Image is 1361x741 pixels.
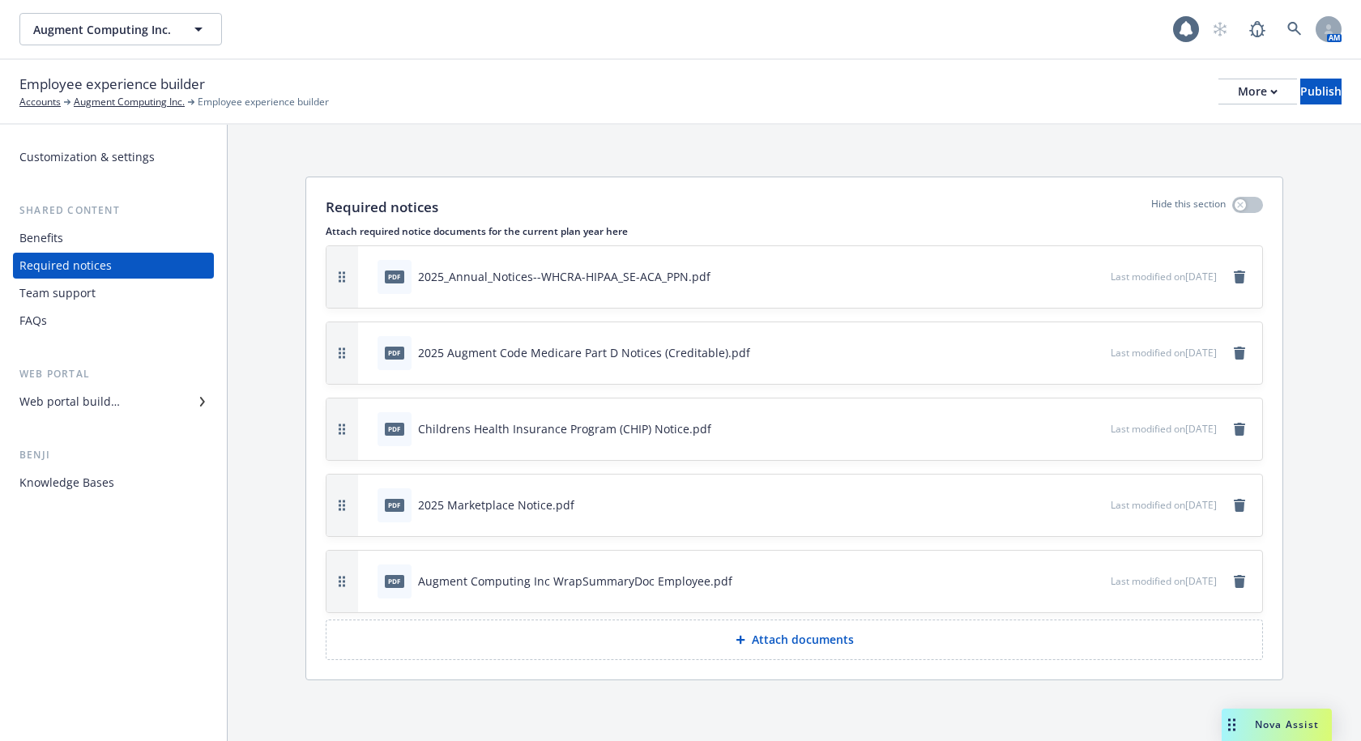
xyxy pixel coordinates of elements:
div: Required notices [19,253,112,279]
a: Customization & settings [13,144,214,170]
div: Benefits [19,225,63,251]
div: Web portal [13,366,214,382]
p: Required notices [326,197,438,218]
div: Web portal builder [19,389,120,415]
button: preview file [1090,420,1104,437]
button: preview file [1090,496,1104,513]
div: Knowledge Bases [19,470,114,496]
span: Last modified on [DATE] [1111,574,1217,588]
span: pdf [385,270,404,283]
button: preview file [1090,573,1104,590]
a: remove [1230,496,1249,515]
div: Publish [1300,79,1342,104]
a: Accounts [19,95,61,109]
span: Last modified on [DATE] [1111,270,1217,283]
a: FAQs [13,308,214,334]
span: Last modified on [DATE] [1111,422,1217,436]
div: Childrens Health Insurance Program (CHIP) Notice.pdf [418,420,711,437]
button: Nova Assist [1222,709,1332,741]
div: More [1238,79,1278,104]
a: remove [1230,343,1249,363]
a: Knowledge Bases [13,470,214,496]
button: Augment Computing Inc. [19,13,222,45]
span: Employee experience builder [19,74,205,95]
button: download file [1064,496,1077,513]
span: pdf [385,423,404,435]
div: Team support [19,280,96,306]
a: remove [1230,419,1249,439]
button: Publish [1300,79,1342,104]
a: remove [1230,572,1249,591]
span: pdf [385,499,404,511]
div: FAQs [19,308,47,334]
p: Attach required notice documents for the current plan year here [326,224,1263,238]
div: Shared content [13,202,214,219]
a: Required notices [13,253,214,279]
p: Attach documents [752,632,854,648]
button: Attach documents [326,620,1263,660]
span: Employee experience builder [198,95,329,109]
a: Report a Bug [1241,13,1274,45]
button: More [1218,79,1297,104]
a: Team support [13,280,214,306]
div: Augment Computing Inc WrapSummaryDoc Employee.pdf [418,573,732,590]
a: Benefits [13,225,214,251]
span: Augment Computing Inc. [33,21,173,38]
span: pdf [385,347,404,359]
button: preview file [1090,344,1104,361]
p: Hide this section [1151,197,1226,218]
a: Web portal builder [13,389,214,415]
a: Search [1278,13,1311,45]
a: remove [1230,267,1249,287]
div: Drag to move [1222,709,1242,741]
span: pdf [385,575,404,587]
span: Last modified on [DATE] [1111,498,1217,512]
button: preview file [1090,268,1104,285]
button: download file [1064,420,1077,437]
button: download file [1064,344,1077,361]
span: Last modified on [DATE] [1111,346,1217,360]
a: Augment Computing Inc. [74,95,185,109]
div: Customization & settings [19,144,155,170]
div: Benji [13,447,214,463]
div: 2025 Marketplace Notice.pdf [418,496,574,513]
span: Nova Assist [1255,718,1319,731]
button: download file [1064,268,1077,285]
a: Start snowing [1204,13,1236,45]
button: download file [1064,573,1077,590]
div: 2025_Annual_Notices--WHCRA-HIPAA_SE-ACA_PPN.pdf [418,268,710,285]
div: 2025 Augment Code Medicare Part D Notices (Creditable).pdf [418,344,750,361]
